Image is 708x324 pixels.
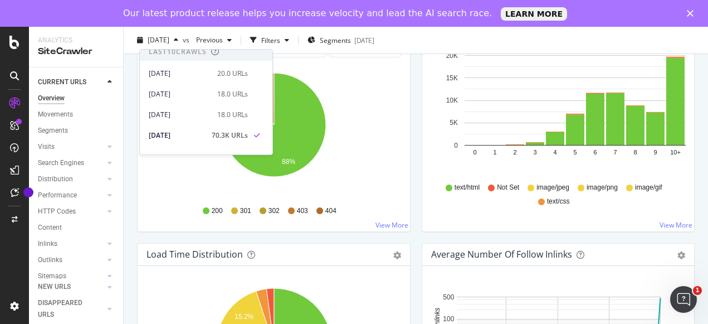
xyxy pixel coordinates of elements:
div: [DATE] [149,89,211,99]
a: LEARN MORE [501,7,567,21]
text: 15K [446,74,457,82]
span: image/gif [635,183,662,192]
div: Analytics [38,36,114,45]
text: 88% [282,158,295,166]
div: DISAPPEARED URLS [38,297,94,321]
a: Visits [38,141,104,153]
div: SiteCrawler [38,45,114,58]
div: gear [393,252,401,259]
div: [DATE] [354,35,374,45]
div: [DATE] [149,130,205,141]
a: Overview [38,93,115,104]
a: HTTP Codes [38,206,104,217]
text: 5K [450,119,458,127]
span: 403 [297,206,308,216]
div: 18.0 URLs [217,89,248,99]
text: 7 [613,149,617,156]
span: 1 [693,286,702,295]
div: Segments [38,125,68,137]
div: Inlinks [38,238,57,250]
div: Movements [38,109,73,120]
svg: A chart. [147,66,401,196]
div: Load Time Distribution [147,249,243,260]
button: Previous [192,31,236,49]
text: 8 [633,149,637,156]
text: 15.2% [235,313,253,321]
div: [DATE] [149,110,211,120]
span: 301 [240,206,251,216]
div: Sitemaps [38,270,66,282]
div: 70.3K URLs [212,130,248,141]
a: Search Engines [38,157,104,169]
text: 100 [443,315,454,323]
text: 3 [533,149,536,156]
a: View More [660,220,692,230]
span: text/css [547,197,570,206]
div: Last 10 Crawls [149,47,207,56]
text: 6 [593,149,597,156]
div: CURRENT URLS [38,76,86,88]
div: Tooltip anchor [23,187,33,197]
text: 4 [553,149,556,156]
div: gear [677,252,685,259]
text: 500 [443,293,454,301]
text: 10K [446,96,457,104]
div: NEW URLS [38,281,71,293]
div: Average Number of Follow Inlinks [431,249,572,260]
a: Distribution [38,173,104,185]
a: CURRENT URLS [38,76,104,88]
text: 5 [573,149,577,156]
text: 9 [653,149,657,156]
div: Performance [38,190,77,201]
a: Inlinks [38,238,104,250]
a: Segments [38,125,115,137]
span: Not Set [497,183,519,192]
a: DISAPPEARED URLS [38,297,104,321]
span: text/html [455,183,480,192]
a: Content [38,222,115,234]
a: View More [375,220,408,230]
a: Sitemaps [38,270,104,282]
text: 10+ [670,149,681,156]
div: 18.0 URLs [217,110,248,120]
a: Movements [38,109,115,120]
text: 2 [513,149,516,156]
span: vs [183,35,192,45]
div: Search Engines [38,157,84,169]
button: Segments[DATE] [303,31,379,49]
div: Filters [261,35,280,45]
div: Content [38,222,62,234]
div: Overview [38,93,65,104]
span: image/png [587,183,618,192]
a: Performance [38,190,104,201]
div: [DATE] [149,69,211,79]
div: HTTP Codes [38,206,76,217]
span: 302 [268,206,280,216]
button: Filters [246,31,294,49]
div: Distribution [38,173,73,185]
a: NEW URLS [38,281,104,293]
button: [DATE] [133,31,183,49]
div: Our latest product release helps you increase velocity and lead the AI search race. [123,8,492,19]
div: Visits [38,141,55,153]
div: Close [687,10,698,17]
text: 20K [446,52,457,60]
svg: A chart. [431,49,686,178]
span: 2025 Jul. 24th [148,35,169,45]
a: Outlinks [38,254,104,266]
div: Outlinks [38,254,62,266]
text: 1 [493,149,496,156]
iframe: Intercom live chat [670,286,697,313]
text: 0 [473,149,476,156]
text: 0 [454,142,458,149]
div: 20.0 URLs [217,69,248,79]
span: Segments [320,35,351,45]
span: image/jpeg [536,183,569,192]
span: 200 [212,206,223,216]
span: 404 [325,206,336,216]
span: Previous [192,35,223,45]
